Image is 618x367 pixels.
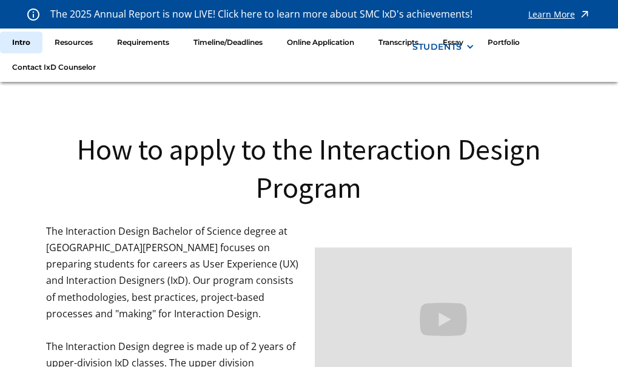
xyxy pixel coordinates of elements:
[528,6,591,22] a: Learn More
[412,42,462,52] div: STUDENTS
[475,32,532,54] a: Portfolio
[528,10,575,19] div: Learn More
[46,130,571,206] h1: How to apply to the Interaction Design Program
[42,32,105,54] a: Resources
[50,6,474,22] p: The 2025 Annual Report is now LIVE! Click here to learn more about SMC IxD's achievements!
[181,32,275,54] a: Timeline/Deadlines
[105,32,181,54] a: Requirements
[366,32,431,54] a: Transcripts
[27,8,39,21] img: icon - information - alert
[431,32,475,54] a: Essay
[275,32,366,54] a: Online Application
[412,42,474,52] div: STUDENTS
[579,6,591,22] img: icon - arrow - alert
